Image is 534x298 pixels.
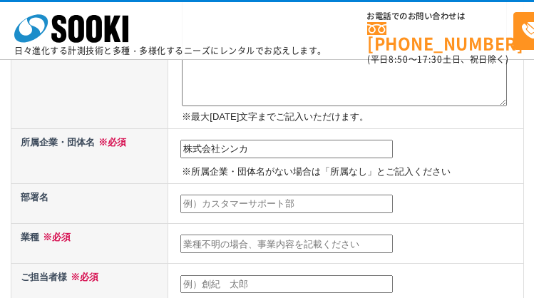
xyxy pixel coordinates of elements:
th: 業種 [11,223,168,263]
span: お電話でのお問い合わせは [367,12,513,21]
input: 例）株式会社ソーキ [180,140,393,158]
p: 日々進化する計測技術と多種・多様化するニーズにレンタルでお応えします。 [14,46,327,55]
span: 17:30 [417,53,443,66]
span: 8:50 [389,53,409,66]
span: ※必須 [39,232,71,242]
input: 例）創紀 太郎 [180,275,393,294]
th: 所属企業・団体名 [11,128,168,183]
th: 部署名 [11,183,168,223]
p: ※最大[DATE]文字までご記入いただけます。 [182,110,520,125]
a: [PHONE_NUMBER] [367,22,513,51]
input: 業種不明の場合、事業内容を記載ください [180,235,393,253]
span: ※必須 [67,272,98,282]
span: ※必須 [95,137,126,148]
input: 例）カスタマーサポート部 [180,195,393,213]
p: ※所属企業・団体名がない場合は「所属なし」とご記入ください [182,165,520,180]
span: (平日 ～ 土日、祝日除く) [367,53,508,66]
